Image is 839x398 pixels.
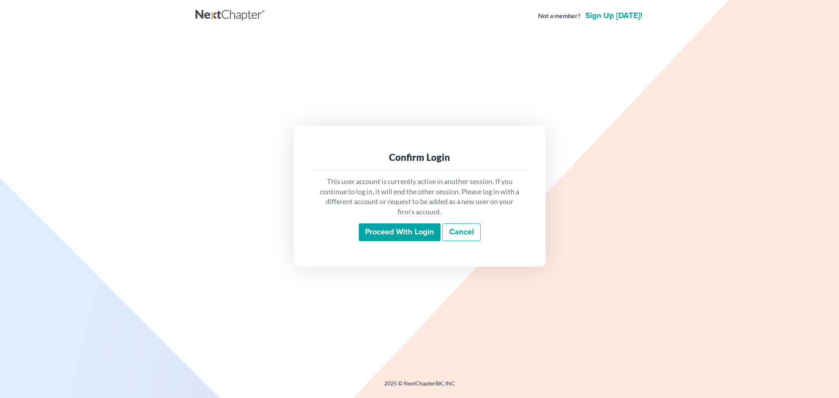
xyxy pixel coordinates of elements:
div: 2025 © NextChapterBK, INC [195,380,644,394]
p: This user account is currently active in another session. If you continue to log in, it will end ... [319,177,520,217]
input: Proceed with login [359,223,441,241]
a: Sign up [DATE]! [584,12,644,20]
div: Confirm Login [319,151,520,164]
a: Cancel [443,223,481,241]
strong: Not a member? [538,11,581,20]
